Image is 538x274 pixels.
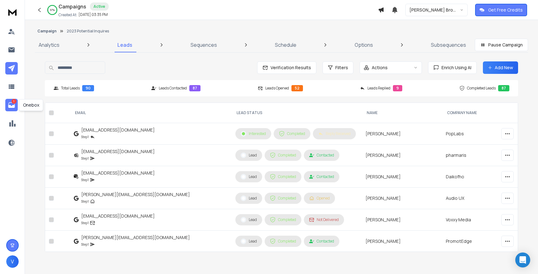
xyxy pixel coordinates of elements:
[275,41,296,49] p: Schedule
[265,86,289,91] p: Leads Opened
[81,198,89,204] p: Step 1
[81,155,89,161] p: Step 1
[241,152,257,158] div: Lead
[439,65,471,71] span: Enrich Using AI
[270,174,296,180] div: Completed
[270,195,296,201] div: Completed
[367,86,390,91] p: Leads Replied
[318,131,351,136] div: Reply Received
[257,61,316,74] button: Verification Results
[59,3,86,10] h1: Campaigns
[241,217,257,223] div: Lead
[78,12,108,17] p: [DATE] 03:35 PM
[82,85,94,91] div: 90
[442,123,498,145] td: PopLabs
[323,61,353,74] button: Filters
[291,85,303,91] div: 52
[81,127,155,133] div: [EMAIL_ADDRESS][DOMAIN_NAME]
[442,145,498,166] td: pharmaris
[90,2,109,11] div: Active
[81,213,155,219] div: [EMAIL_ADDRESS][DOMAIN_NAME]
[309,174,334,179] div: Contacted
[488,7,523,13] p: Get Free Credits
[114,37,136,52] a: Leads
[159,86,187,91] p: Leads Contacted
[467,86,496,91] p: Completed Leads
[232,103,362,123] th: LEAD STATUS
[362,231,442,252] td: [PERSON_NAME]
[431,41,466,49] p: Subsequences
[81,220,89,226] p: Step 1
[59,12,77,17] p: Created At:
[81,234,190,241] div: [PERSON_NAME][EMAIL_ADDRESS][DOMAIN_NAME]
[5,99,18,111] a: 1
[372,65,388,71] p: Actions
[70,103,232,123] th: EMAIL
[189,85,201,91] div: 87
[515,252,530,267] div: Open Intercom Messenger
[81,148,155,155] div: [EMAIL_ADDRESS][DOMAIN_NAME]
[309,153,334,158] div: Contacted
[39,41,59,49] p: Analytics
[81,241,89,248] p: Step 1
[427,37,470,52] a: Subsequences
[442,166,498,188] td: Daikofho
[12,99,17,104] p: 1
[362,188,442,209] td: [PERSON_NAME]
[442,188,498,209] td: Audio UX
[498,85,509,91] div: 87
[50,8,55,12] p: 97 %
[241,238,257,244] div: Lead
[268,65,311,71] span: Verification Results
[428,61,477,74] button: Enrich Using AI
[6,255,19,268] button: V
[393,85,402,91] div: 9
[483,61,518,74] button: Add New
[191,41,217,49] p: Sequences
[309,217,339,222] div: Not Delivered
[271,37,300,52] a: Schedule
[475,39,528,51] button: Pause Campaign
[81,170,155,176] div: [EMAIL_ADDRESS][DOMAIN_NAME]
[35,37,63,52] a: Analytics
[409,7,460,13] p: [PERSON_NAME] Bros. Motion Pictures
[67,29,109,34] p: 2023 Potential Inquires
[61,86,80,91] p: Total Leads
[270,238,296,244] div: Completed
[309,239,334,244] div: Contacted
[442,103,498,123] th: Company Name
[362,209,442,231] td: [PERSON_NAME]
[309,196,330,201] div: Opened
[19,99,43,111] div: Onebox
[241,131,266,137] div: Interested
[187,37,221,52] a: Sequences
[81,177,89,183] p: Step 1
[117,41,132,49] p: Leads
[351,37,377,52] a: Options
[241,195,257,201] div: Lead
[362,123,442,145] td: [PERSON_NAME]
[270,152,296,158] div: Completed
[475,4,527,16] button: Get Free Credits
[442,209,498,231] td: Voxxy Media
[81,191,190,198] div: [PERSON_NAME][EMAIL_ADDRESS][DOMAIN_NAME]
[279,131,305,137] div: Completed
[362,145,442,166] td: [PERSON_NAME]
[362,103,442,123] th: NAME
[442,231,498,252] td: PromotEdge
[270,217,296,223] div: Completed
[37,29,57,34] button: Campaign
[81,134,89,140] p: Step 1
[241,174,257,180] div: Lead
[355,41,373,49] p: Options
[335,65,348,71] span: Filters
[362,166,442,188] td: [PERSON_NAME]
[6,6,19,18] img: logo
